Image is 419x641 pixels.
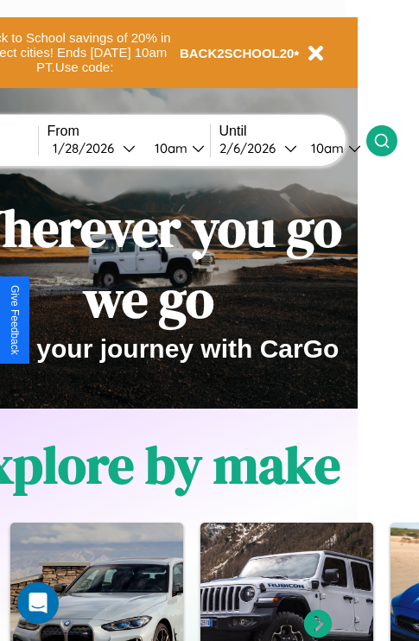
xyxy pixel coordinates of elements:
div: Give Feedback [9,285,21,355]
div: Open Intercom Messenger [17,582,59,624]
button: 10am [297,139,366,157]
div: 10am [302,140,348,156]
div: 10am [146,140,192,156]
b: BACK2SCHOOL20 [180,46,295,60]
button: 1/28/2026 [48,139,141,157]
div: 2 / 6 / 2026 [219,140,284,156]
label: From [48,124,210,139]
div: 1 / 28 / 2026 [53,140,123,156]
button: 10am [141,139,210,157]
label: Until [219,124,366,139]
